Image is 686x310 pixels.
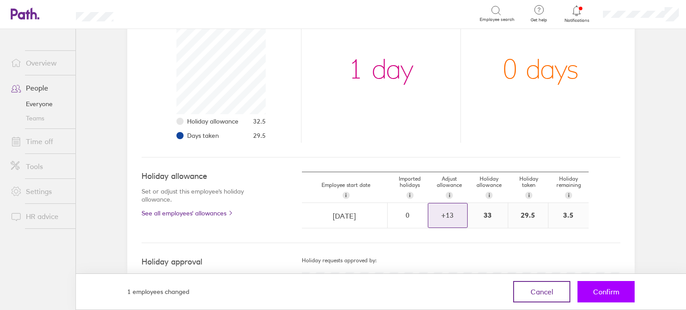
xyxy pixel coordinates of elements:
span: Confirm [593,288,619,296]
p: Set or adjust this employee's holiday allowance. [142,187,266,203]
div: Search [138,9,160,17]
span: i [568,192,569,199]
a: Settings [4,182,75,200]
div: Adjust allowance [430,172,469,203]
a: Tools [4,157,75,175]
div: Employee start date [302,178,390,203]
a: People [4,79,75,97]
div: 0 days [502,25,579,114]
h4: Holiday allowance [142,172,266,181]
input: dd/mm/yyyy [302,203,387,228]
span: Cancel [531,288,553,296]
a: Teams [4,111,75,125]
span: i [449,192,450,199]
span: Notifications [562,18,591,23]
button: Cancel [513,281,570,302]
div: Holiday taken [509,172,549,203]
div: Holiday allowance [469,172,509,203]
span: Get help [524,17,553,23]
div: 1 day [348,25,414,114]
h4: Holiday approval [142,257,302,267]
div: 3.5 [548,203,589,228]
span: 29.5 [253,132,266,139]
div: Imported holidays [390,172,430,203]
div: Holiday remaining [549,172,589,203]
a: Overview [4,54,75,72]
span: i [409,192,410,199]
a: HR advice [4,207,75,225]
div: 0 [388,211,427,219]
a: See all employees' allowances [142,210,266,217]
span: i [528,192,530,199]
div: 1 employees changed [127,287,189,297]
span: 32.5 [253,118,266,125]
div: 33 [468,203,508,228]
span: i [489,192,490,199]
div: + 13 [428,211,467,219]
div: 29.5 [508,203,548,228]
span: Employee search [480,17,514,22]
h5: Holiday requests approved by: [302,257,620,264]
span: Holiday allowance [187,118,238,125]
span: i [345,192,347,199]
button: Confirm [577,281,635,302]
a: Notifications [562,4,591,23]
a: Time off [4,132,75,150]
a: Everyone [4,97,75,111]
span: Days taken [187,132,219,139]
